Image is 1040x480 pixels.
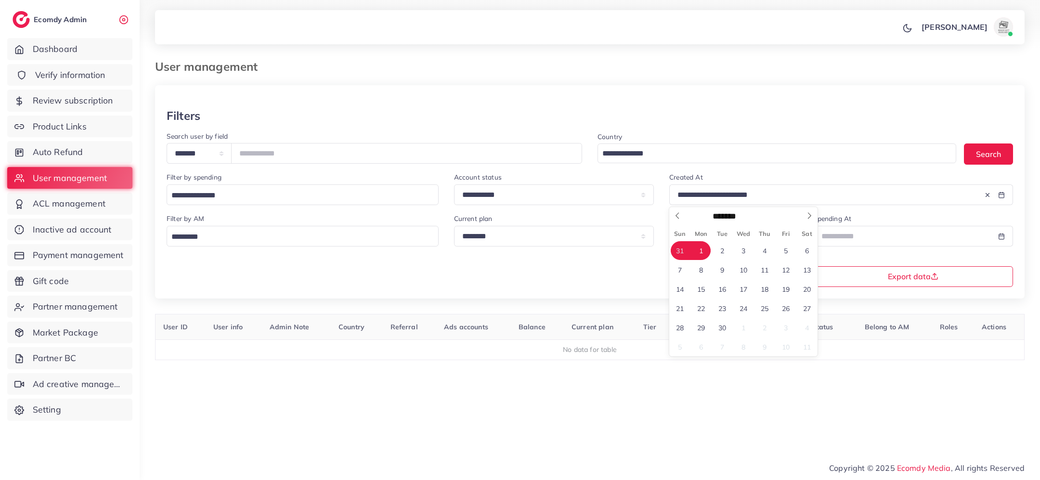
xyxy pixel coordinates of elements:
span: Fri [775,231,796,237]
span: User ID [163,323,188,331]
span: September 27, 2025 [797,299,816,318]
span: September 16, 2025 [713,280,732,298]
span: , All rights Reserved [951,462,1025,474]
span: October 2, 2025 [755,318,774,337]
span: Referral [390,323,418,331]
span: September 8, 2025 [692,260,711,279]
span: Admin Note [270,323,310,331]
span: October 7, 2025 [713,337,732,356]
a: Setting [7,399,132,421]
span: Copyright © 2025 [829,462,1025,474]
button: Search [964,143,1013,164]
span: September 29, 2025 [692,318,711,337]
span: September 9, 2025 [713,260,732,279]
a: Partner management [7,296,132,318]
span: October 8, 2025 [734,337,753,356]
span: Balance [519,323,546,331]
span: Payment management [33,249,124,261]
span: September 4, 2025 [755,241,774,260]
span: September 7, 2025 [671,260,689,279]
label: Account status [454,172,502,182]
span: Review subscription [33,94,113,107]
span: User info [213,323,243,331]
span: Wed [733,231,754,237]
a: Gift code [7,270,132,292]
a: Ecomdy Media [897,463,951,473]
span: September 24, 2025 [734,299,753,318]
span: Market Package [33,326,98,339]
span: September 12, 2025 [776,260,795,279]
input: Search for option [168,188,426,203]
span: Dashboard [33,43,78,55]
a: User management [7,167,132,189]
h3: User management [155,60,265,74]
a: Verify information [7,64,132,86]
a: Auto Refund [7,141,132,163]
span: September 13, 2025 [797,260,816,279]
span: September 1, 2025 [692,241,711,260]
a: Ad creative management [7,373,132,395]
span: Partner management [33,300,118,313]
input: Search for option [599,146,944,161]
span: September 25, 2025 [755,299,774,318]
span: Export data [888,272,938,280]
h2: Ecomdy Admin [34,15,89,24]
span: Current plan [572,323,613,331]
span: Country [338,323,364,331]
img: avatar [994,17,1013,37]
label: Filter by AM [167,214,204,223]
a: Market Package [7,322,132,344]
span: September 22, 2025 [692,299,711,318]
span: Auto Refund [33,146,83,158]
span: September 28, 2025 [671,318,689,337]
span: Thu [754,231,775,237]
a: ACL management [7,193,132,215]
span: September 6, 2025 [797,241,816,260]
label: Filter by spending [167,172,221,182]
span: Ad creative management [33,378,125,390]
a: logoEcomdy Admin [13,11,89,28]
span: September 23, 2025 [713,299,732,318]
span: October 1, 2025 [734,318,753,337]
span: September 2, 2025 [713,241,732,260]
a: Inactive ad account [7,219,132,241]
a: Payment management [7,244,132,266]
span: User management [33,172,107,184]
p: [PERSON_NAME] [922,21,988,33]
span: Product Links [33,120,87,133]
a: Review subscription [7,90,132,112]
span: September 11, 2025 [755,260,774,279]
div: No data for table [161,345,1019,354]
span: ACL management [33,197,105,210]
span: September 19, 2025 [776,280,795,298]
span: September 26, 2025 [776,299,795,318]
span: October 5, 2025 [671,337,689,356]
span: October 4, 2025 [797,318,816,337]
label: Country [598,132,622,142]
label: Created At [669,172,703,182]
a: Dashboard [7,38,132,60]
span: Setting [33,403,61,416]
span: September 5, 2025 [776,241,795,260]
span: October 3, 2025 [776,318,795,337]
img: logo [13,11,30,28]
span: Mon [690,231,712,237]
a: [PERSON_NAME]avatar [916,17,1017,37]
span: September 30, 2025 [713,318,732,337]
span: September 17, 2025 [734,280,753,298]
span: Ads accounts [444,323,488,331]
div: Search for option [167,226,439,246]
span: Gift code [33,275,69,287]
span: August 31, 2025 [671,241,689,260]
a: Product Links [7,116,132,138]
span: Roles [940,323,958,331]
span: Inactive ad account [33,223,112,236]
select: Month [712,211,744,222]
label: Current plan [454,214,493,223]
span: October 11, 2025 [797,337,816,356]
span: September 21, 2025 [671,299,689,318]
span: Tier [643,323,657,331]
h3: Filters [167,109,200,123]
div: Search for option [598,143,956,163]
span: Partner BC [33,352,77,364]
